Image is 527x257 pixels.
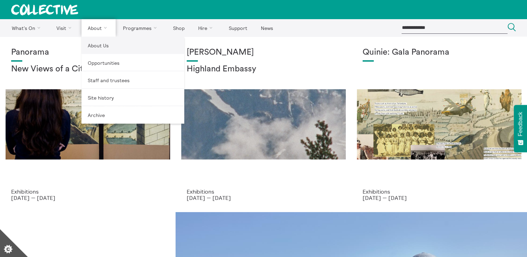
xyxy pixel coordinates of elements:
p: [DATE] — [DATE] [187,195,340,201]
a: Programmes [117,19,166,37]
p: Exhibitions [363,188,516,195]
h1: Quinie: Gala Panorama [363,48,516,57]
a: About Us [82,37,184,54]
h1: Panorama [11,48,164,57]
a: About [82,19,116,37]
a: Solar wheels 17 [PERSON_NAME] Highland Embassy Exhibitions [DATE] — [DATE] [176,37,351,212]
span: Feedback [517,112,524,136]
p: [DATE] — [DATE] [363,195,516,201]
h2: New Views of a City [11,64,164,74]
h2: Highland Embassy [187,64,340,74]
a: Support [223,19,253,37]
a: Staff and trustees [82,71,184,89]
a: Archive [82,106,184,124]
a: Josie Vallely Quinie: Gala Panorama Exhibitions [DATE] — [DATE] [351,37,527,212]
a: Opportunities [82,54,184,71]
p: Exhibitions [11,188,164,195]
a: Site history [82,89,184,106]
p: [DATE] — [DATE] [11,195,164,201]
a: Shop [167,19,191,37]
a: News [255,19,279,37]
p: Exhibitions [187,188,340,195]
a: Hire [192,19,222,37]
button: Feedback - Show survey [514,105,527,152]
a: What's On [6,19,49,37]
a: Visit [51,19,80,37]
h1: [PERSON_NAME] [187,48,340,57]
